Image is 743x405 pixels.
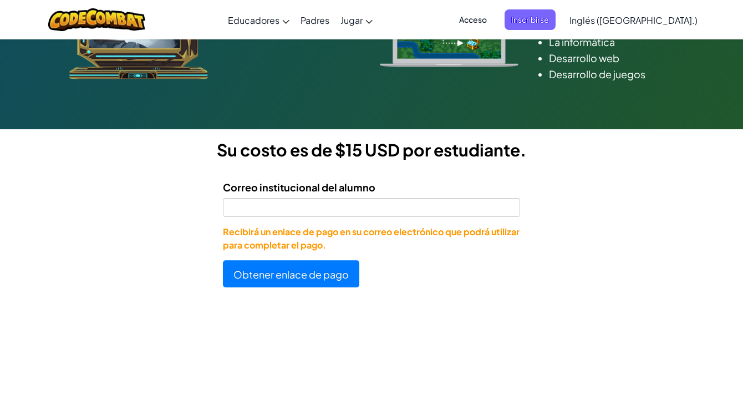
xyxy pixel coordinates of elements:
[505,9,556,30] button: Inscribirse
[549,68,645,80] font: Desarrollo de juegos
[511,14,549,24] font: Inscribirse
[564,5,703,35] a: Inglés ([GEOGRAPHIC_DATA].)
[223,260,359,287] button: Obtener enlace de pago
[295,5,335,35] a: Padres
[301,14,329,26] font: Padres
[233,268,349,281] font: Obtener enlace de pago
[549,36,615,48] font: La informática
[223,181,375,194] font: Correo institucional del alumno
[228,14,279,26] font: Educadores
[340,14,363,26] font: Jugar
[222,5,295,35] a: Educadores
[459,14,487,24] font: Acceso
[217,139,526,160] font: Su costo es de $15 USD por estudiante.
[549,52,619,64] font: Desarrollo web
[48,8,145,31] img: Logotipo de CodeCombat
[223,226,520,251] font: Recibirá un enlace de pago en su correo electrónico que podrá utilizar para completar el pago.
[569,14,698,26] font: Inglés ([GEOGRAPHIC_DATA].)
[452,9,493,30] button: Acceso
[335,5,378,35] a: Jugar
